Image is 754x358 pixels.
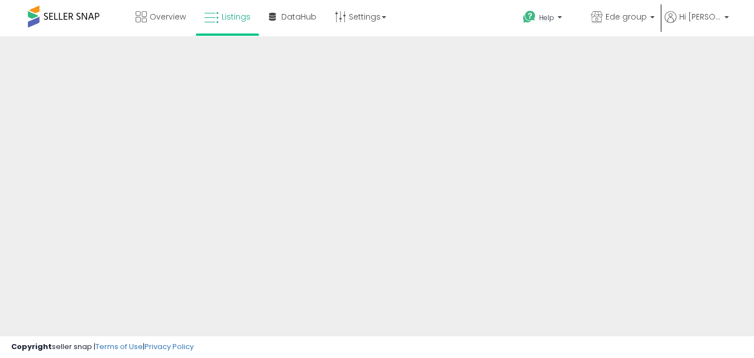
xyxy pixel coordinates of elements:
[606,11,647,22] span: Ede group
[679,11,721,22] span: Hi [PERSON_NAME]
[281,11,316,22] span: DataHub
[95,341,143,352] a: Terms of Use
[539,13,554,22] span: Help
[222,11,251,22] span: Listings
[522,10,536,24] i: Get Help
[150,11,186,22] span: Overview
[665,11,729,36] a: Hi [PERSON_NAME]
[11,342,194,352] div: seller snap | |
[514,2,581,36] a: Help
[145,341,194,352] a: Privacy Policy
[11,341,52,352] strong: Copyright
